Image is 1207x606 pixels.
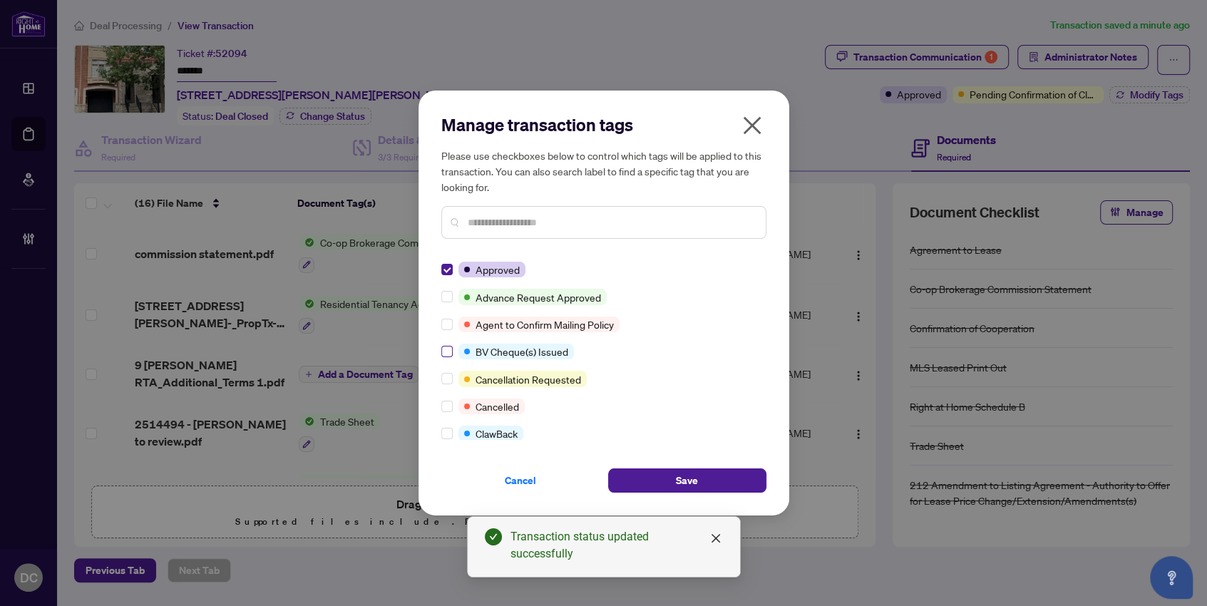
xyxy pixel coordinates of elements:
[476,289,601,305] span: Advance Request Approved
[608,468,766,493] button: Save
[676,469,698,492] span: Save
[741,114,764,137] span: close
[441,468,600,493] button: Cancel
[485,528,502,545] span: check-circle
[505,469,536,492] span: Cancel
[708,530,724,546] a: Close
[476,317,614,332] span: Agent to Confirm Mailing Policy
[476,371,581,387] span: Cancellation Requested
[476,399,519,414] span: Cancelled
[441,148,766,195] h5: Please use checkboxes below to control which tags will be applied to this transaction. You can al...
[476,426,518,441] span: ClawBack
[476,262,520,277] span: Approved
[476,344,568,359] span: BV Cheque(s) Issued
[441,113,766,136] h2: Manage transaction tags
[1150,556,1193,599] button: Open asap
[710,533,721,544] span: close
[510,528,723,563] div: Transaction status updated successfully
